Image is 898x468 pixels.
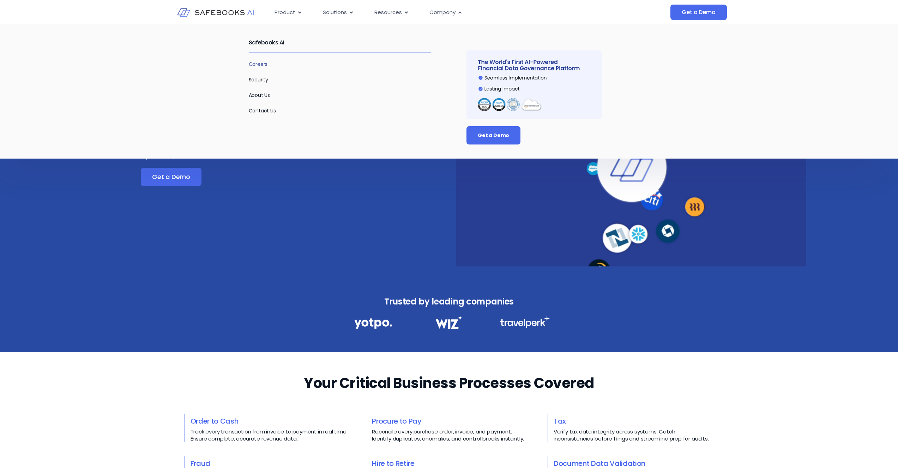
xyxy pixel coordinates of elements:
a: Careers [249,61,268,68]
p: Verify tax data integrity across systems. Catch inconsistencies before filings and streamline pre... [554,428,714,442]
div: Menu Toggle [269,6,600,19]
a: About Us [249,92,270,99]
span: Solutions [323,8,347,17]
img: Financial Data Governance 2 [432,316,465,329]
span: Product [275,8,295,17]
span: Resources [374,8,402,17]
span: Get a Demo [478,132,509,139]
a: Contact Us [249,107,276,114]
a: Order to Cash [191,416,239,426]
img: Financial Data Governance 1 [354,316,392,331]
a: Tax [554,416,566,426]
span: Get a Demo [152,173,190,180]
span: Company [429,8,456,17]
p: Reconcile every purchase order, invoice, and payment. Identify duplicates, anomalies, and control... [372,428,532,442]
img: Financial Data Governance 3 [500,316,550,328]
a: Procure to Pay [372,416,422,426]
a: Security [249,76,269,83]
p: Track every transaction from invoice to payment in real time. Ensure complete, accurate revenue d... [191,428,351,442]
h2: Safebooks AI [249,33,432,53]
a: Get a Demo [141,168,201,186]
h3: Trusted by leading companies [339,295,560,309]
a: Get a Demo [466,126,520,144]
span: Get a Demo [682,9,715,16]
nav: Menu [269,6,600,19]
a: Get a Demo [670,5,727,20]
h2: Your Critical Business Processes Covered​​ [304,373,594,393]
